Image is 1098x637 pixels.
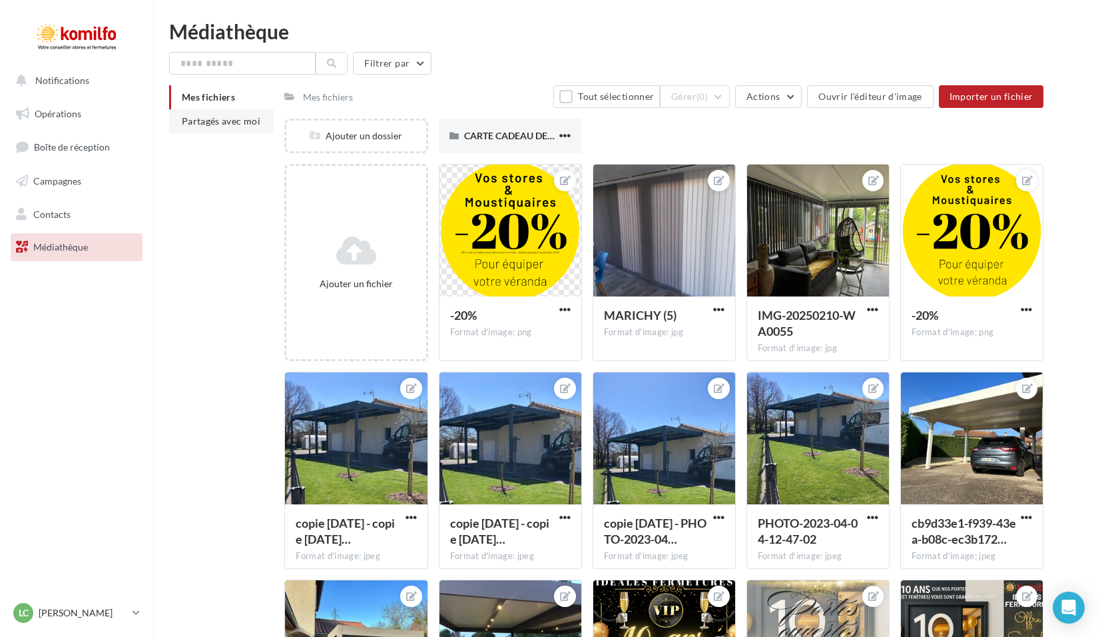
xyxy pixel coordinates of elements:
[758,550,878,562] div: Format d'image: jpeg
[912,550,1032,562] div: Format d'image: jpeg
[33,241,88,253] span: Médiathèque
[11,600,142,626] a: Lc [PERSON_NAME]
[912,516,1016,546] span: cb9d33e1-f939-43ea-b08c-ec3b172617be
[450,516,549,546] span: copie 24-07-2025 - copie 24-07-2025 - PHOTO-2023-04-04-12-47-02
[696,91,708,102] span: (0)
[450,550,571,562] div: Format d'image: jpeg
[950,91,1033,102] span: Importer un fichier
[758,516,858,546] span: PHOTO-2023-04-04-12-47-02
[912,308,938,322] span: -20%
[296,516,395,546] span: copie 24-07-2025 - copie 24-07-2025 - copie 24-07-2025 - PHOTO-2023-04-04-12-47-02
[292,277,420,291] div: Ajouter un fichier
[35,75,89,86] span: Notifications
[19,606,29,620] span: Lc
[8,133,145,161] a: Boîte de réception
[8,167,145,195] a: Campagnes
[912,326,1032,338] div: Format d'image: png
[182,115,260,127] span: Partagés avec moi
[33,208,71,219] span: Contacts
[464,130,562,141] span: CARTE CADEAU DEVIS
[296,550,416,562] div: Format d'image: jpeg
[604,326,724,338] div: Format d'image: jpg
[604,308,677,322] span: MARICHY (5)
[450,308,477,322] span: -20%
[8,67,140,95] button: Notifications
[33,175,81,187] span: Campagnes
[169,21,1082,41] div: Médiathèque
[34,141,110,153] span: Boîte de réception
[8,201,145,229] a: Contacts
[604,550,724,562] div: Format d'image: jpeg
[553,85,660,108] button: Tout sélectionner
[182,91,235,103] span: Mes fichiers
[746,91,780,102] span: Actions
[353,52,431,75] button: Filtrer par
[39,606,127,620] p: [PERSON_NAME]
[8,100,145,128] a: Opérations
[939,85,1044,108] button: Importer un fichier
[450,326,571,338] div: Format d'image: png
[8,233,145,261] a: Médiathèque
[604,516,706,546] span: copie 24-07-2025 - PHOTO-2023-04-04-12-47-02
[286,129,425,143] div: Ajouter un dossier
[758,342,878,354] div: Format d'image: jpg
[1053,592,1085,624] div: Open Intercom Messenger
[35,108,81,119] span: Opérations
[735,85,802,108] button: Actions
[660,85,730,108] button: Gérer(0)
[303,91,353,104] div: Mes fichiers
[807,85,933,108] button: Ouvrir l'éditeur d'image
[758,308,856,338] span: IMG-20250210-WA0055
